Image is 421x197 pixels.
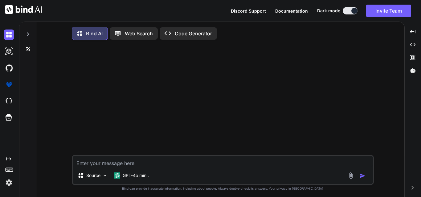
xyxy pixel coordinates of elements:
[4,30,14,40] img: darkChat
[114,172,120,179] img: GPT-4o mini
[4,63,14,73] img: githubDark
[175,30,212,37] p: Code Generator
[366,5,411,17] button: Invite Team
[347,172,354,179] img: attachment
[4,79,14,90] img: premium
[123,172,149,179] p: GPT-4o min..
[231,8,266,14] button: Discord Support
[4,46,14,57] img: darkAi-studio
[5,5,42,14] img: Bind AI
[359,173,366,179] img: icon
[4,177,14,188] img: settings
[4,96,14,106] img: cloudideIcon
[102,173,108,178] img: Pick Models
[86,30,103,37] p: Bind AI
[275,8,308,14] button: Documentation
[125,30,153,37] p: Web Search
[86,172,100,179] p: Source
[72,186,374,191] p: Bind can provide inaccurate information, including about people. Always double-check its answers....
[317,8,340,14] span: Dark mode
